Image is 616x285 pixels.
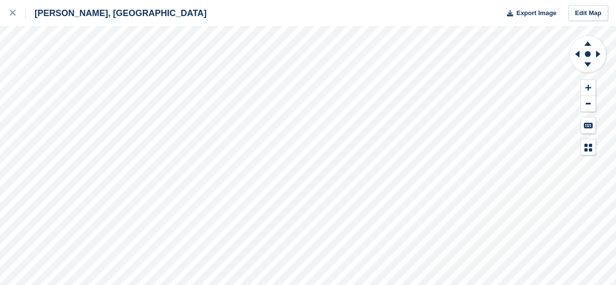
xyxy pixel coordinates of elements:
[516,8,556,18] span: Export Image
[568,5,608,21] a: Edit Map
[581,80,596,96] button: Zoom In
[581,96,596,112] button: Zoom Out
[581,117,596,133] button: Keyboard Shortcuts
[581,139,596,155] button: Map Legend
[26,7,206,19] div: [PERSON_NAME], [GEOGRAPHIC_DATA]
[501,5,557,21] button: Export Image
